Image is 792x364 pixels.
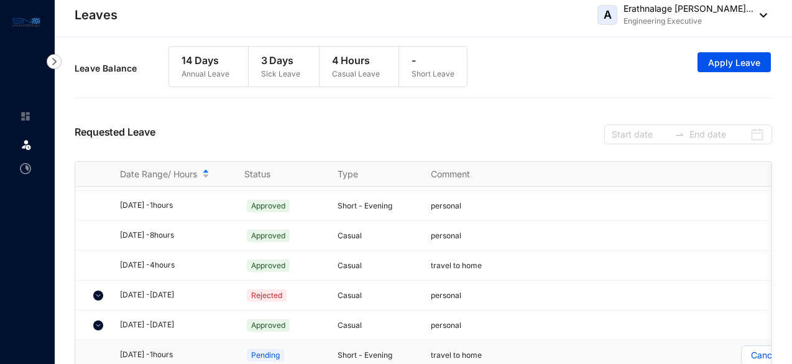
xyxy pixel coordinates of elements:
[431,350,482,360] span: travel to home
[247,230,290,242] span: Approved
[338,200,416,212] p: Short - Evening
[20,163,31,174] img: time-attendance-unselected.8aad090b53826881fffb.svg
[75,6,117,24] p: Leaves
[431,291,461,300] span: personal
[332,53,380,68] p: 4 Hours
[120,349,229,361] div: [DATE] - 1 hours
[624,15,753,27] p: Engineering Executive
[338,259,416,272] p: Casual
[412,68,454,80] p: Short Leave
[698,52,771,72] button: Apply Leave
[120,319,229,331] div: [DATE] - [DATE]
[338,230,416,242] p: Casual
[612,128,670,141] input: Start date
[624,2,753,15] p: Erathnalage [PERSON_NAME]...
[120,200,229,212] div: [DATE] - 1 hours
[416,162,509,187] th: Comment
[247,259,290,272] span: Approved
[229,162,323,187] th: Status
[93,320,103,330] img: chevron-down.5dccb45ca3e6429452e9960b4a33955c.svg
[338,349,416,362] p: Short - Evening
[431,261,482,270] span: travel to home
[182,68,229,80] p: Annual Leave
[120,259,229,271] div: [DATE] - 4 hours
[120,230,229,241] div: [DATE] - 8 hours
[261,53,300,68] p: 3 Days
[20,111,31,122] img: home-unselected.a29eae3204392db15eaf.svg
[689,128,747,141] input: End date
[753,13,767,17] img: dropdown-black.8e83cc76930a90b1a4fdb6d089b7bf3a.svg
[431,320,461,330] span: personal
[338,319,416,332] p: Casual
[431,201,461,210] span: personal
[675,129,684,139] span: to
[93,291,103,301] img: chevron-down.5dccb45ca3e6429452e9960b4a33955c.svg
[10,156,40,181] li: Time Attendance
[332,68,380,80] p: Casual Leave
[120,168,197,180] span: Date Range/ Hours
[247,349,284,362] span: Pending
[431,231,461,240] span: personal
[20,138,32,151] img: leave.99b8a76c7fa76a53782d.svg
[120,289,229,301] div: [DATE] - [DATE]
[247,319,290,332] span: Approved
[323,162,416,187] th: Type
[247,289,287,302] span: Rejected
[75,62,168,75] p: Leave Balance
[12,15,40,29] img: logo
[75,124,155,144] p: Requested Leave
[182,53,229,68] p: 14 Days
[338,289,416,302] p: Casual
[261,68,300,80] p: Sick Leave
[708,57,760,69] span: Apply Leave
[47,54,62,69] img: nav-icon-right.af6afadce00d159da59955279c43614e.svg
[10,104,40,129] li: Home
[412,53,454,68] p: -
[604,9,612,21] span: A
[675,129,684,139] span: swap-right
[247,200,290,212] span: Approved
